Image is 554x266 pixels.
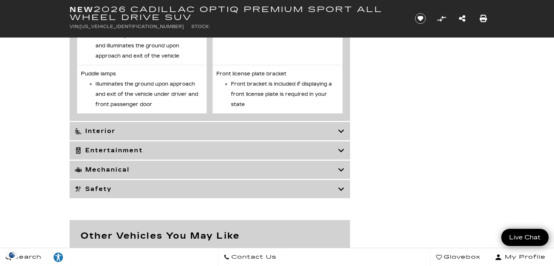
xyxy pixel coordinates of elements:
[11,252,42,262] span: Search
[77,65,207,114] li: Puddle lamps
[4,251,20,259] img: Opt-Out Icon
[47,248,70,266] a: Explore your accessibility options
[95,31,203,61] li: Puddle lamps included on each mirror and illuminates the ground upon approach and exit of the veh...
[47,251,69,262] div: Explore your accessibility options
[80,231,339,240] h2: Other Vehicles You May Like
[506,233,544,242] span: Live Chat
[412,13,428,24] button: Save vehicle
[430,248,486,266] a: Glovebox
[231,79,339,110] li: Front bracket is included if displaying a front license plate is required in your state
[4,251,20,259] section: Click to Open Cookie Consent Modal
[442,252,480,262] span: Glovebox
[502,252,546,262] span: My Profile
[75,147,338,154] h3: Entertainment
[480,13,487,24] a: Print this New 2026 Cadillac OPTIQ Premium Sport All Wheel Drive SUV
[212,65,343,114] li: Front license plate bracket
[218,248,282,266] a: Contact Us
[75,128,338,135] h3: Interior
[229,252,276,262] span: Contact Us
[501,229,549,246] a: Live Chat
[459,13,465,24] a: Share this New 2026 Cadillac OPTIQ Premium Sport All Wheel Drive SUV
[75,166,338,173] h3: Mechanical
[70,5,94,14] strong: New
[70,5,403,21] h1: 2026 Cadillac OPTIQ Premium Sport All Wheel Drive SUV
[191,24,210,29] span: Stock:
[95,79,203,110] li: Illuminates the ground upon approach and exit of the vehicle under driver and front passenger door
[436,13,447,24] button: Compare Vehicle
[70,24,79,29] span: VIN:
[75,185,338,193] h3: Safety
[486,248,554,266] button: Open user profile menu
[79,24,184,29] span: [US_VEHICLE_IDENTIFICATION_NUMBER]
